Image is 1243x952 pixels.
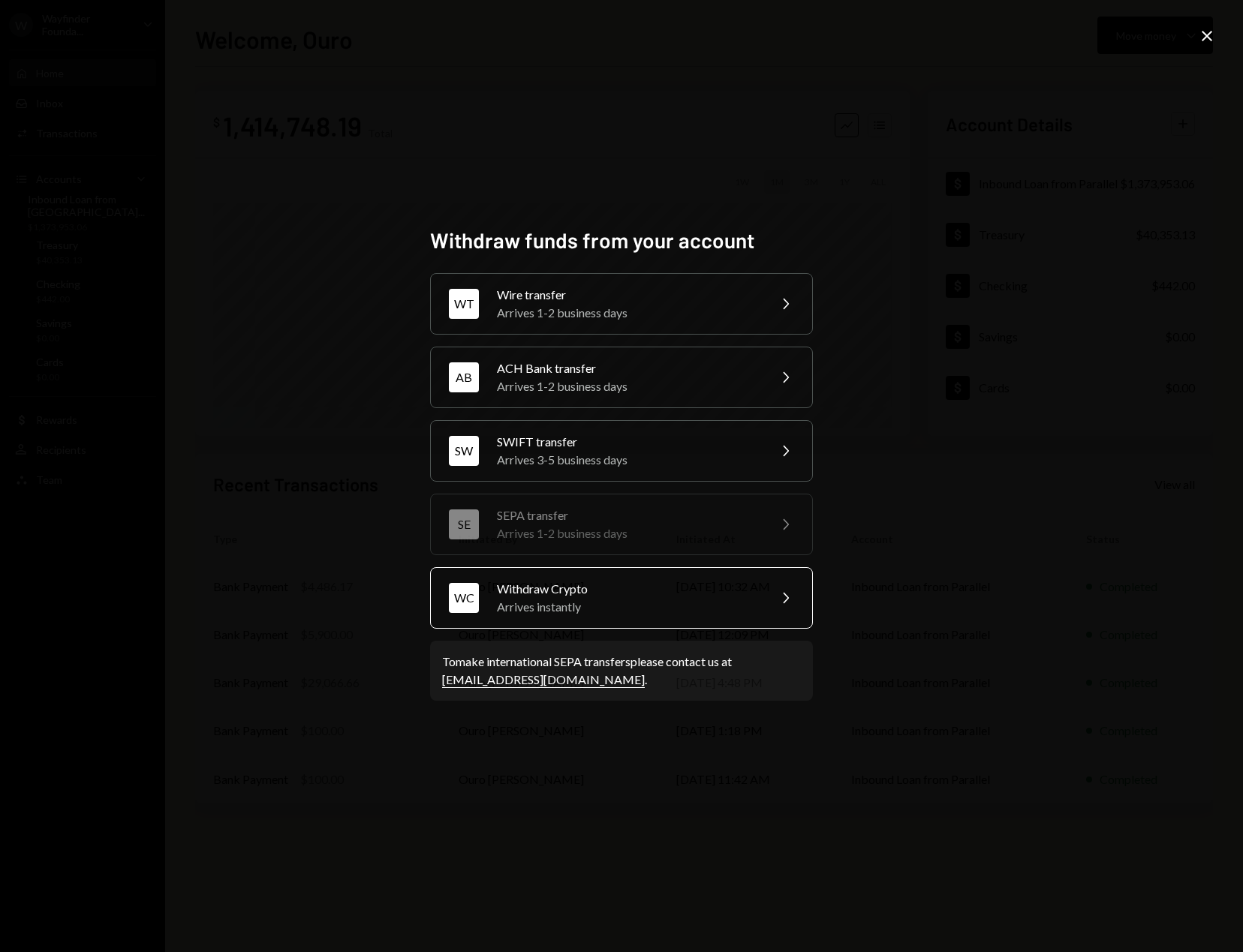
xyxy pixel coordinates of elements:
div: SEPA transfer [497,506,758,524]
button: SESEPA transferArrives 1-2 business days [430,494,813,555]
div: Arrives 1-2 business days [497,524,758,542]
button: ABACH Bank transferArrives 1-2 business days [430,347,813,408]
div: Arrives instantly [497,598,758,616]
div: Wire transfer [497,286,758,304]
div: SE [449,509,479,539]
div: Withdraw Crypto [497,580,758,598]
a: [EMAIL_ADDRESS][DOMAIN_NAME] [442,672,645,688]
button: WTWire transferArrives 1-2 business days [430,273,813,335]
button: SWSWIFT transferArrives 3-5 business days [430,420,813,482]
div: AB [449,362,479,392]
div: WC [449,583,479,613]
div: Arrives 1-2 business days [497,304,758,322]
div: Arrives 3-5 business days [497,451,758,469]
div: ACH Bank transfer [497,359,758,377]
div: SWIFT transfer [497,433,758,451]
div: To make international SEPA transfers please contact us at . [442,653,801,689]
div: SW [449,436,479,466]
button: WCWithdraw CryptoArrives instantly [430,567,813,629]
div: WT [449,289,479,319]
h2: Withdraw funds from your account [430,226,813,255]
div: Arrives 1-2 business days [497,377,758,395]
